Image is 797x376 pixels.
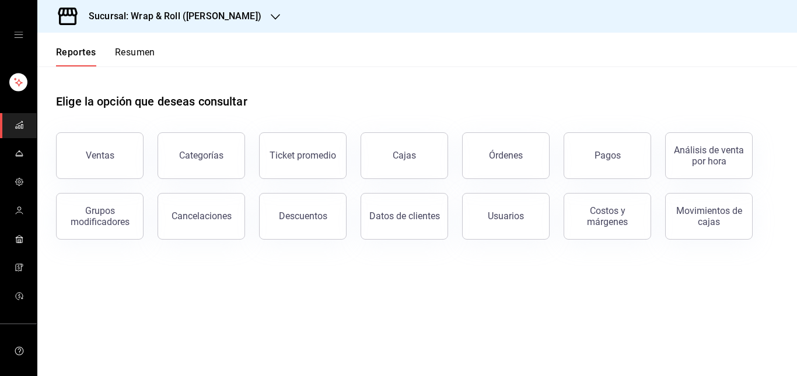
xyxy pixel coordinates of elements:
[172,210,232,222] div: Cancelaciones
[158,132,245,179] button: Categorías
[361,193,448,240] button: Datos de clientes
[115,47,155,66] button: Resumen
[79,9,261,23] h3: Sucursal: Wrap & Roll ([PERSON_NAME])
[673,145,745,167] div: Análisis de venta por hora
[564,132,651,179] button: Pagos
[56,132,144,179] button: Ventas
[259,193,347,240] button: Descuentos
[595,150,621,161] div: Pagos
[462,193,550,240] button: Usuarios
[361,132,448,179] a: Cajas
[56,47,96,66] button: Reportes
[64,205,136,227] div: Grupos modificadores
[86,150,114,161] div: Ventas
[665,132,753,179] button: Análisis de venta por hora
[488,210,524,222] div: Usuarios
[564,193,651,240] button: Costos y márgenes
[489,150,523,161] div: Órdenes
[179,150,223,161] div: Categorías
[571,205,644,227] div: Costos y márgenes
[462,132,550,179] button: Órdenes
[158,193,245,240] button: Cancelaciones
[369,210,440,222] div: Datos de clientes
[279,210,327,222] div: Descuentos
[393,149,417,163] div: Cajas
[56,47,155,66] div: navigation tabs
[56,193,144,240] button: Grupos modificadores
[56,93,247,110] h1: Elige la opción que deseas consultar
[259,132,347,179] button: Ticket promedio
[665,193,753,240] button: Movimientos de cajas
[270,150,336,161] div: Ticket promedio
[673,205,745,227] div: Movimientos de cajas
[14,30,23,40] button: open drawer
